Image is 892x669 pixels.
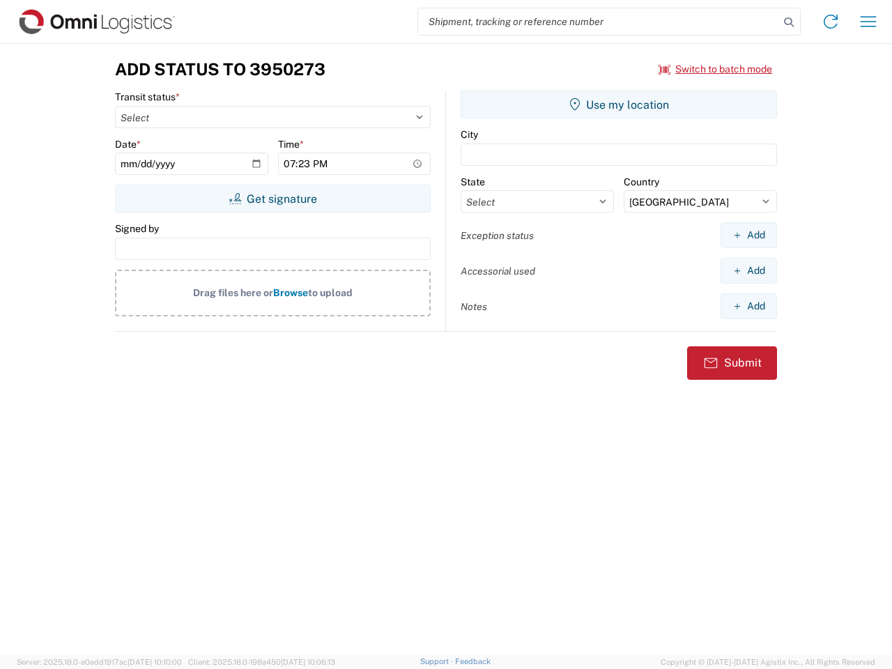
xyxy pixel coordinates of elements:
label: Date [115,138,141,151]
label: Accessorial used [461,265,535,277]
button: Switch to batch mode [659,58,772,81]
input: Shipment, tracking or reference number [418,8,779,35]
label: Exception status [461,229,534,242]
span: to upload [308,287,353,298]
label: Transit status [115,91,180,103]
a: Feedback [455,657,491,666]
span: [DATE] 10:10:00 [128,658,182,666]
button: Submit [687,346,777,380]
label: Country [624,176,659,188]
a: Support [420,657,455,666]
label: City [461,128,478,141]
label: Notes [461,300,487,313]
label: State [461,176,485,188]
button: Add [721,258,777,284]
label: Time [278,138,304,151]
button: Add [721,293,777,319]
button: Add [721,222,777,248]
button: Use my location [461,91,777,118]
span: Client: 2025.18.0-198a450 [188,658,335,666]
span: Drag files here or [193,287,273,298]
label: Signed by [115,222,159,235]
span: Browse [273,287,308,298]
span: [DATE] 10:06:13 [281,658,335,666]
span: Server: 2025.18.0-a0edd1917ac [17,658,182,666]
span: Copyright © [DATE]-[DATE] Agistix Inc., All Rights Reserved [661,656,875,668]
h3: Add Status to 3950273 [115,59,325,79]
button: Get signature [115,185,431,213]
